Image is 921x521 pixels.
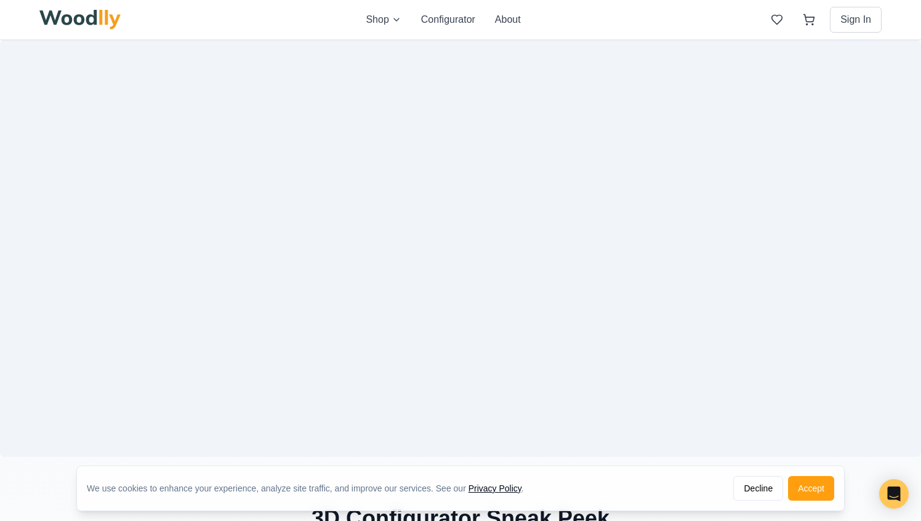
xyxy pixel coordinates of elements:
[87,482,534,495] div: We use cookies to enhance your experience, analyze site traffic, and improve our services. See our .
[733,476,783,501] button: Decline
[39,10,121,30] img: Woodlly
[879,479,909,509] div: Open Intercom Messenger
[421,12,475,27] button: Configurator
[495,12,521,27] button: About
[366,12,401,27] button: Shop
[830,7,882,33] button: Sign In
[469,483,521,493] a: Privacy Policy
[788,476,834,501] button: Accept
